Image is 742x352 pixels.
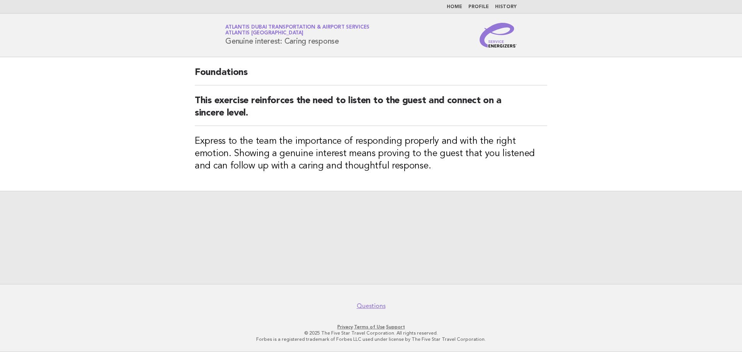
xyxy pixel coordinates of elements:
[195,66,547,85] h2: Foundations
[225,25,369,45] h1: Genuine interest: Caring response
[354,324,385,330] a: Terms of Use
[447,5,462,9] a: Home
[386,324,405,330] a: Support
[134,336,608,342] p: Forbes is a registered trademark of Forbes LLC used under license by The Five Star Travel Corpora...
[134,324,608,330] p: · ·
[495,5,517,9] a: History
[134,330,608,336] p: © 2025 The Five Star Travel Corporation. All rights reserved.
[357,302,386,310] a: Questions
[195,95,547,126] h2: This exercise reinforces the need to listen to the guest and connect on a sincere level.
[480,23,517,48] img: Service Energizers
[225,25,369,36] a: Atlantis Dubai Transportation & Airport ServicesAtlantis [GEOGRAPHIC_DATA]
[195,135,547,172] h3: Express to the team the importance of responding properly and with the right emotion. Showing a g...
[468,5,489,9] a: Profile
[225,31,303,36] span: Atlantis [GEOGRAPHIC_DATA]
[337,324,353,330] a: Privacy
